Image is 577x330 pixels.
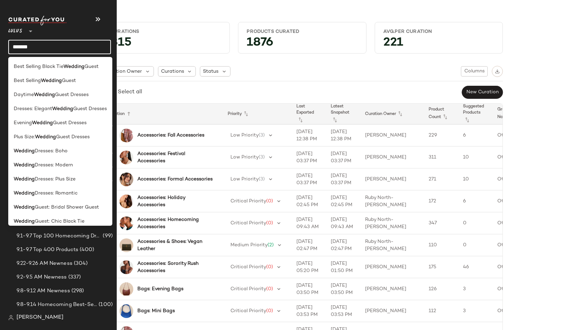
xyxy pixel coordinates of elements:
[137,216,214,231] b: Accessories: Homecoming Accessories
[291,212,325,234] td: [DATE] 09:43 AM
[383,28,494,35] div: Avg.per Curation
[35,176,76,183] span: Dresses: Plus Size
[137,150,214,165] b: Accessories: Festival Accessories
[120,129,133,142] img: 2698451_01_OM_2025-08-06.jpg
[457,146,492,168] td: 10
[97,301,113,309] span: (100)
[78,246,94,254] span: (400)
[16,232,101,240] span: 9.1-9.7 Top 100 Homecoming Dresses
[16,287,70,295] span: 9.8-9.12 AM Newness
[266,221,273,226] span: (0)
[266,286,273,292] span: (0)
[84,63,99,70] span: Guest
[268,243,274,248] span: (2)
[16,273,67,281] span: 9.2-9.5 AM Newness
[457,168,492,190] td: 10
[457,125,492,146] td: 6
[325,125,360,146] td: [DATE] 12:38 PM
[52,105,73,113] b: Wedding
[291,300,325,322] td: [DATE] 03:53 PM
[105,68,142,75] span: Curation Owner
[230,264,266,270] span: Critical Priority
[423,278,457,300] td: 126
[230,177,259,182] span: Low Priority
[14,190,35,197] b: Wedding
[423,212,457,234] td: 347
[360,256,423,278] td: [PERSON_NAME]
[35,218,84,225] span: Guest: Chic Black Tie
[62,77,76,84] span: Guest
[423,168,457,190] td: 271
[8,23,22,36] span: Lulus
[14,176,35,183] b: Wedding
[120,238,133,252] img: 2682611_02_front_2025-09-19.jpg
[14,204,35,211] b: Wedding
[259,133,265,138] span: (3)
[291,146,325,168] td: [DATE] 03:37 PM
[230,308,266,314] span: Critical Priority
[457,278,492,300] td: 3
[137,132,204,139] b: Accessories: Fall Accessories
[64,63,84,70] b: Wedding
[230,221,266,226] span: Critical Priority
[492,234,526,256] td: Other
[291,125,325,146] td: [DATE] 12:38 PM
[360,190,423,212] td: Ruby North-[PERSON_NAME]
[241,38,363,50] div: 1876
[325,300,360,322] td: [DATE] 03:53 PM
[423,300,457,322] td: 112
[266,308,273,314] span: (0)
[325,104,360,125] th: Latest Snapshot
[137,307,175,315] b: Bags: Mini Bags
[14,91,34,98] span: Daytime
[120,216,133,230] img: 2735611_01_OM_2025-09-15.jpg
[14,148,35,155] b: Wedding
[56,133,90,141] span: Guest Dresses
[325,256,360,278] td: [DATE] 01:50 PM
[8,16,67,25] img: cfy_white_logo.C9jOOHJF.svg
[492,300,526,322] td: Other
[492,278,526,300] td: Other
[120,260,133,274] img: 2720251_01_OM_2025-08-18.jpg
[137,238,214,252] b: Accessories & Shoes: Vegan Leather
[423,234,457,256] td: 110
[118,88,142,96] div: Select all
[73,105,107,113] span: Guest Dresses
[16,246,78,254] span: 9.1-9.7 Top 400 Products
[457,104,492,125] th: Suggested Products
[137,194,214,209] b: Accessories: Holiday Accessories
[325,146,360,168] td: [DATE] 03:37 PM
[120,151,133,164] img: 2720031_01_OM_2025-08-05.jpg
[222,104,291,125] th: Priority
[360,300,423,322] td: [PERSON_NAME]
[457,234,492,256] td: 0
[461,66,488,76] button: Columns
[161,68,184,75] span: Curations
[492,256,526,278] td: Other
[266,264,273,270] span: (0)
[325,190,360,212] td: [DATE] 02:45 PM
[360,146,423,168] td: [PERSON_NAME]
[360,168,423,190] td: [PERSON_NAME]
[423,104,457,125] th: Product Count
[102,104,222,125] th: Curation
[495,69,500,74] img: svg%3e
[32,119,53,127] b: Wedding
[137,260,214,274] b: Accessories: Sorority Rush Accessories
[325,278,360,300] td: [DATE] 03:50 PM
[35,162,73,169] span: Dresses: Modern
[492,125,526,146] td: Other
[55,91,89,98] span: Guest Dresses
[462,86,503,99] button: New Curation
[259,177,265,182] span: (3)
[230,243,268,248] span: Medium Priority
[137,285,183,293] b: Bags: Evening Bags
[16,314,64,322] span: [PERSON_NAME]
[137,176,213,183] b: Accessories: Formal Accessories
[325,168,360,190] td: [DATE] 03:37 PM
[53,119,87,127] span: Guest Dresses
[360,125,423,146] td: [PERSON_NAME]
[230,155,259,160] span: Low Priority
[247,28,358,35] div: Products Curated
[457,256,492,278] td: 46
